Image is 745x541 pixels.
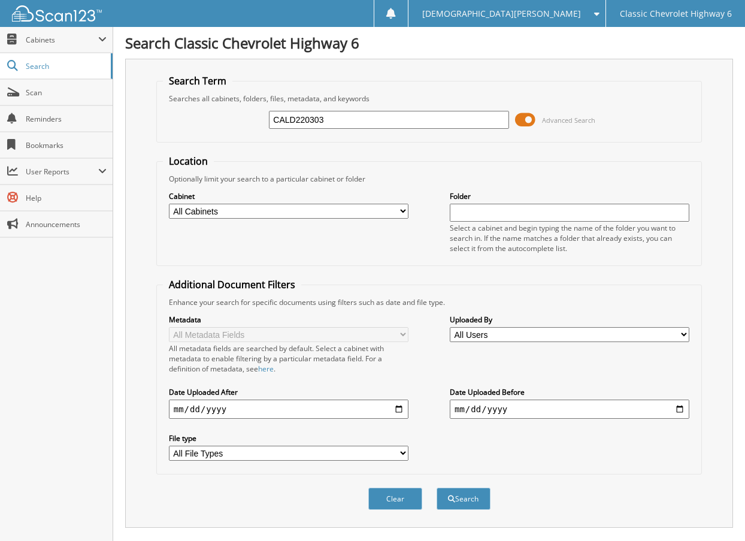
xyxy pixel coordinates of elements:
iframe: Chat Widget [685,483,745,541]
span: Scan [26,87,107,98]
div: Select a cabinet and begin typing the name of the folder you want to search in. If the name match... [450,223,689,253]
legend: Search Term [163,74,232,87]
label: Date Uploaded Before [450,387,689,397]
input: start [169,400,408,419]
span: User Reports [26,167,98,177]
div: Optionally limit your search to a particular cabinet or folder [163,174,696,184]
span: Announcements [26,219,107,229]
label: Metadata [169,315,408,325]
input: end [450,400,689,419]
span: Classic Chevrolet Highway 6 [620,10,732,17]
span: Bookmarks [26,140,107,150]
a: here [258,364,274,374]
span: Cabinets [26,35,98,45]
div: Searches all cabinets, folders, files, metadata, and keywords [163,93,696,104]
button: Search [437,488,490,510]
div: All metadata fields are searched by default. Select a cabinet with metadata to enable filtering b... [169,343,408,374]
legend: Location [163,155,214,168]
label: Uploaded By [450,315,689,325]
label: Date Uploaded After [169,387,408,397]
button: Clear [368,488,422,510]
label: Cabinet [169,191,408,201]
legend: Additional Document Filters [163,278,301,291]
span: Reminders [26,114,107,124]
img: scan123-logo-white.svg [12,5,102,22]
h1: Search Classic Chevrolet Highway 6 [125,33,733,53]
label: Folder [450,191,689,201]
span: Advanced Search [542,116,595,125]
label: File type [169,433,408,443]
span: Help [26,193,107,203]
span: Search [26,61,105,71]
div: Enhance your search for specific documents using filters such as date and file type. [163,297,696,307]
span: [DEMOGRAPHIC_DATA][PERSON_NAME] [422,10,581,17]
